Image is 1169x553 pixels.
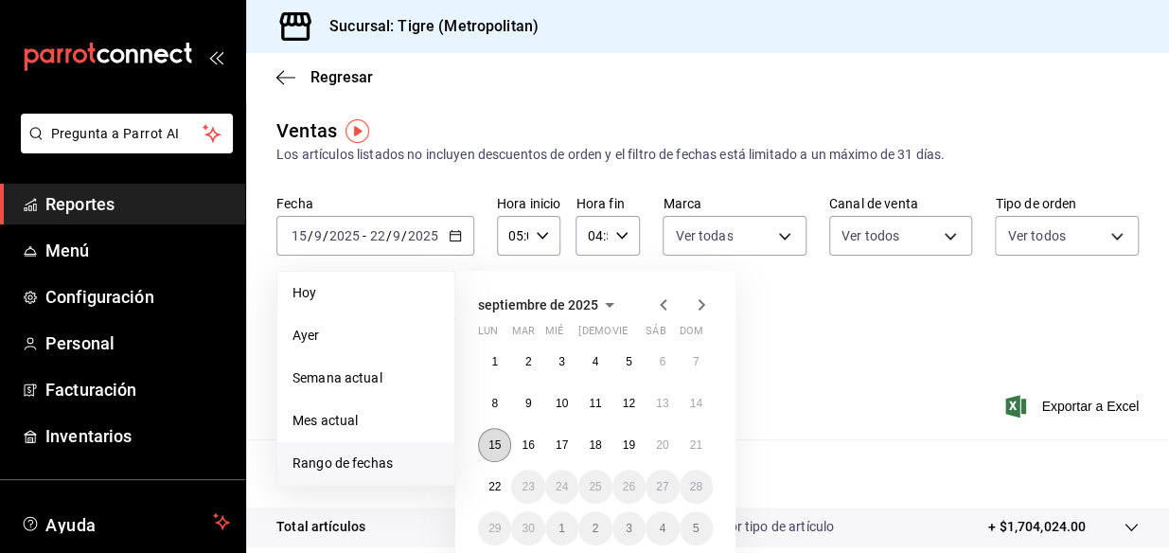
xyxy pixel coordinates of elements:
span: Pregunta a Parrot AI [51,124,204,144]
abbr: 1 de septiembre de 2025 [491,355,498,368]
abbr: 14 de septiembre de 2025 [690,397,702,410]
abbr: 2 de octubre de 2025 [593,522,599,535]
button: 11 de septiembre de 2025 [578,386,611,420]
button: 23 de septiembre de 2025 [511,470,544,504]
button: 28 de septiembre de 2025 [680,470,713,504]
button: 10 de septiembre de 2025 [545,386,578,420]
abbr: 5 de octubre de 2025 [693,522,700,535]
abbr: 5 de septiembre de 2025 [626,355,632,368]
abbr: 30 de septiembre de 2025 [522,522,534,535]
abbr: 4 de septiembre de 2025 [593,355,599,368]
button: 30 de septiembre de 2025 [511,511,544,545]
button: 2 de octubre de 2025 [578,511,611,545]
abbr: 9 de septiembre de 2025 [525,397,532,410]
button: 6 de septiembre de 2025 [646,345,679,379]
button: septiembre de 2025 [478,294,621,316]
button: 29 de septiembre de 2025 [478,511,511,545]
button: 22 de septiembre de 2025 [478,470,511,504]
abbr: 10 de septiembre de 2025 [556,397,568,410]
abbr: 20 de septiembre de 2025 [656,438,668,452]
button: Exportar a Excel [1009,395,1139,418]
button: 1 de octubre de 2025 [545,511,578,545]
button: 19 de septiembre de 2025 [612,428,646,462]
abbr: 3 de septiembre de 2025 [558,355,565,368]
abbr: martes [511,325,534,345]
button: Regresar [276,68,373,86]
button: 7 de septiembre de 2025 [680,345,713,379]
span: Regresar [310,68,373,86]
abbr: 27 de septiembre de 2025 [656,480,668,493]
p: + $1,704,024.00 [988,517,1086,537]
input: ---- [328,228,361,243]
span: Reportes [45,191,230,217]
span: Rango de fechas [292,454,439,473]
img: Tooltip marker [345,119,369,143]
label: Fecha [276,197,474,210]
span: Ver todos [841,226,899,245]
button: 3 de septiembre de 2025 [545,345,578,379]
label: Marca [663,197,806,210]
span: / [385,228,391,243]
button: 5 de septiembre de 2025 [612,345,646,379]
button: 15 de septiembre de 2025 [478,428,511,462]
button: 13 de septiembre de 2025 [646,386,679,420]
span: Menú [45,238,230,263]
abbr: 2 de septiembre de 2025 [525,355,532,368]
abbr: 25 de septiembre de 2025 [589,480,601,493]
abbr: 15 de septiembre de 2025 [488,438,501,452]
button: 3 de octubre de 2025 [612,511,646,545]
abbr: 8 de septiembre de 2025 [491,397,498,410]
span: Configuración [45,284,230,310]
span: Inventarios [45,423,230,449]
abbr: 22 de septiembre de 2025 [488,480,501,493]
button: 18 de septiembre de 2025 [578,428,611,462]
abbr: 6 de septiembre de 2025 [659,355,665,368]
label: Hora fin [576,197,640,210]
abbr: 23 de septiembre de 2025 [522,480,534,493]
abbr: lunes [478,325,498,345]
span: Personal [45,330,230,356]
button: Pregunta a Parrot AI [21,114,233,153]
abbr: 7 de septiembre de 2025 [693,355,700,368]
button: 8 de septiembre de 2025 [478,386,511,420]
span: Ayuda [45,510,205,533]
button: 4 de octubre de 2025 [646,511,679,545]
input: -- [291,228,308,243]
span: septiembre de 2025 [478,297,598,312]
span: Facturación [45,377,230,402]
abbr: 17 de septiembre de 2025 [556,438,568,452]
button: 12 de septiembre de 2025 [612,386,646,420]
abbr: 28 de septiembre de 2025 [690,480,702,493]
button: 25 de septiembre de 2025 [578,470,611,504]
a: Pregunta a Parrot AI [13,137,233,157]
button: 20 de septiembre de 2025 [646,428,679,462]
abbr: 21 de septiembre de 2025 [690,438,702,452]
abbr: 1 de octubre de 2025 [558,522,565,535]
abbr: 16 de septiembre de 2025 [522,438,534,452]
span: / [323,228,328,243]
button: 24 de septiembre de 2025 [545,470,578,504]
span: - [363,228,366,243]
button: 16 de septiembre de 2025 [511,428,544,462]
button: 5 de octubre de 2025 [680,511,713,545]
abbr: domingo [680,325,703,345]
button: 27 de septiembre de 2025 [646,470,679,504]
button: 21 de septiembre de 2025 [680,428,713,462]
span: / [401,228,407,243]
input: ---- [407,228,439,243]
abbr: viernes [612,325,628,345]
span: Semana actual [292,368,439,388]
abbr: miércoles [545,325,563,345]
button: 2 de septiembre de 2025 [511,345,544,379]
abbr: sábado [646,325,665,345]
span: / [308,228,313,243]
h3: Sucursal: Tigre (Metropolitan) [314,15,539,38]
input: -- [313,228,323,243]
button: 1 de septiembre de 2025 [478,345,511,379]
span: Ver todas [675,226,733,245]
abbr: 11 de septiembre de 2025 [589,397,601,410]
button: 9 de septiembre de 2025 [511,386,544,420]
abbr: 12 de septiembre de 2025 [623,397,635,410]
label: Tipo de orden [995,197,1139,210]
